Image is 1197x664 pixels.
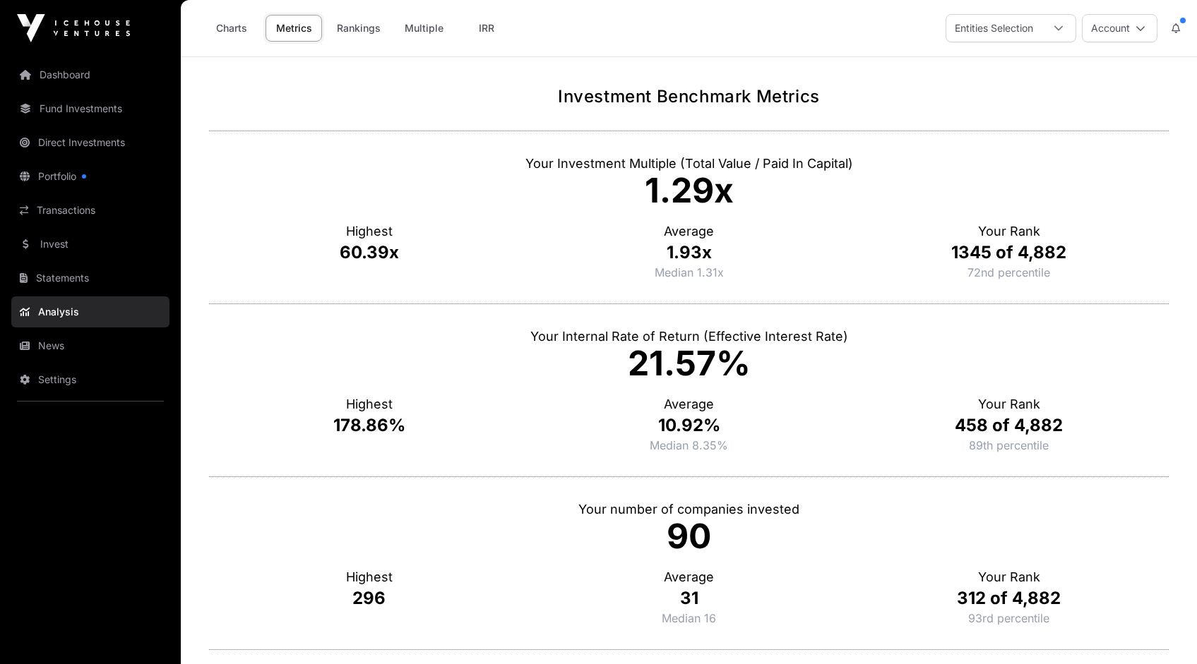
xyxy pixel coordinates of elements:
[395,15,453,42] a: Multiple
[209,394,529,414] p: Highest
[11,127,169,158] a: Direct Investments
[529,437,849,454] p: Median 8.35%
[209,85,1169,108] h1: Investment Benchmark Metrics
[946,15,1042,42] div: Entities Selection
[203,15,260,42] a: Charts
[849,241,1169,264] p: 1345 of 4,882
[849,414,1169,437] p: 458 of 4,882
[849,394,1169,414] p: Your Rank
[209,174,1169,207] p: 1.29x
[17,14,130,42] img: Icehouse Ventures Logo
[969,437,1049,454] p: Percentage of investors below this ranking.
[529,567,849,587] p: Average
[849,222,1169,241] p: Your Rank
[11,364,169,395] a: Settings
[209,327,1169,346] p: Your Internal Rate of Return (Effective Interest Rate)
[529,241,849,264] p: 1.93x
[209,154,1169,174] p: Your Investment Multiple (Total Value / Paid In Capital)
[529,222,849,241] p: Average
[849,587,1169,610] p: 312 of 4,882
[209,587,529,610] p: 296
[11,330,169,361] a: News
[968,610,1049,627] p: Percentage of investors below this ranking.
[11,59,169,90] a: Dashboard
[529,587,849,610] p: 31
[967,264,1050,281] p: Percentage of investors below this ranking.
[209,500,1169,519] p: Your number of companies invested
[209,346,1169,380] p: 21.57%
[529,394,849,414] p: Average
[11,93,169,124] a: Fund Investments
[1126,596,1197,664] iframe: Chat Widget
[529,414,849,437] p: 10.92%
[849,567,1169,587] p: Your Rank
[209,519,1169,553] p: 90
[209,222,529,241] p: Highest
[11,296,169,327] a: Analysis
[328,15,390,42] a: Rankings
[11,229,169,260] a: Invest
[529,264,849,281] p: Median 1.31x
[266,15,322,42] a: Metrics
[209,567,529,587] p: Highest
[1082,14,1157,42] button: Account
[11,262,169,294] a: Statements
[11,161,169,192] a: Portfolio
[529,610,849,627] p: Median 16
[11,195,169,226] a: Transactions
[209,414,529,437] p: 178.86%
[458,15,515,42] a: IRR
[209,241,529,264] p: 60.39x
